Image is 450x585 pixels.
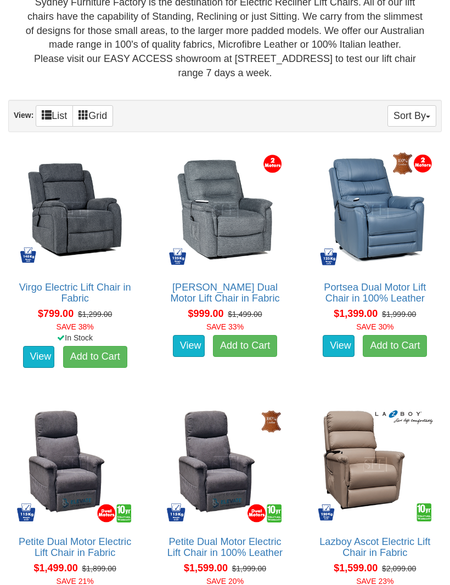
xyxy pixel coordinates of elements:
span: $1,499.00 [34,563,78,573]
img: Portsea Dual Motor Lift Chair in 100% Leather [314,149,436,270]
a: Petite Dual Motor Electric Lift Chair in Fabric [19,536,131,558]
strong: View: [14,111,33,120]
font: SAVE 33% [206,322,244,331]
img: Petite Dual Motor Electric Lift Chair in 100% Leather [164,404,285,525]
a: Portsea Dual Motor Lift Chair in 100% Leather [324,282,426,304]
del: $1,299.00 [78,310,112,319]
font: SAVE 38% [57,322,94,331]
a: List [36,105,73,127]
del: $1,499.00 [228,310,262,319]
span: $1,399.00 [334,308,378,319]
del: $1,999.00 [232,564,266,573]
img: Lazboy Ascot Electric Lift Chair in Fabric [314,404,436,525]
span: $999.00 [188,308,223,319]
span: $1,599.00 [184,563,228,573]
del: $1,999.00 [382,310,416,319]
a: [PERSON_NAME] Dual Motor Lift Chair in Fabric [170,282,279,304]
del: $1,899.00 [82,564,116,573]
a: Virgo Electric Lift Chair in Fabric [19,282,131,304]
a: Lazboy Ascot Electric Lift Chair in Fabric [319,536,430,558]
img: Bristow Dual Motor Lift Chair in Fabric [164,149,285,270]
del: $2,099.00 [382,564,416,573]
a: Add to Cart [63,346,127,368]
a: Petite Dual Motor Electric Lift Chair in 100% Leather [167,536,283,558]
img: Virgo Electric Lift Chair in Fabric [14,149,136,270]
a: View [323,335,355,357]
img: Petite Dual Motor Electric Lift Chair in Fabric [14,404,136,525]
button: Sort By [387,105,436,127]
a: View [23,346,55,368]
a: Add to Cart [213,335,277,357]
a: Add to Cart [363,335,427,357]
div: In Stock [6,332,144,343]
a: View [173,335,205,357]
span: $799.00 [38,308,74,319]
a: Grid [72,105,113,127]
font: SAVE 30% [356,322,393,331]
span: $1,599.00 [334,563,378,573]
